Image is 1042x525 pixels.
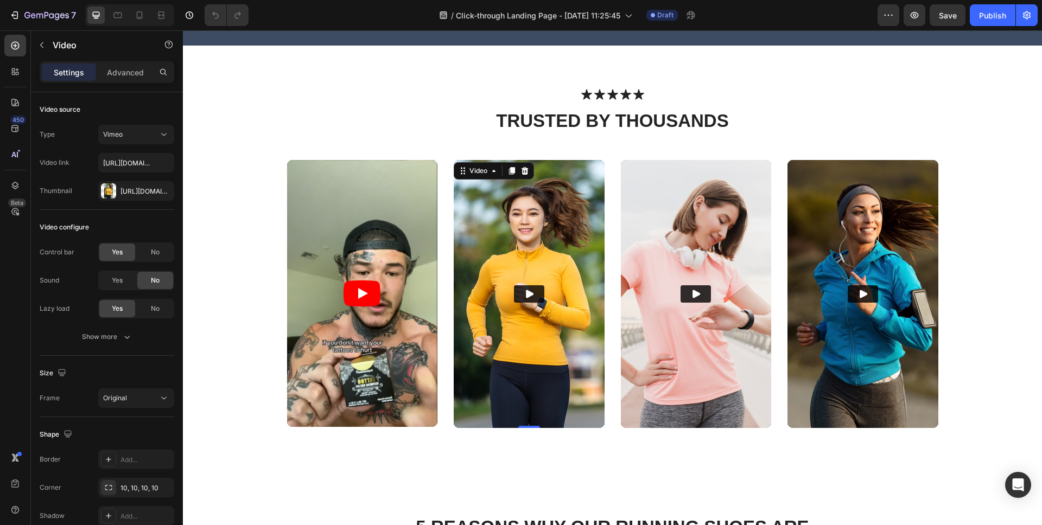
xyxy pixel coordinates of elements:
div: [URL][DOMAIN_NAME] [120,187,171,196]
button: Publish [970,4,1015,26]
img: Alt image [438,130,589,398]
div: Sound [40,276,59,285]
span: Original [103,394,127,402]
span: Yes [112,304,123,313]
span: Vimeo [103,130,123,138]
img: Alt image [271,130,422,398]
div: Shadow [40,511,65,521]
span: Yes [112,247,123,257]
div: Publish [979,10,1006,21]
div: 10, 10, 10, 10 [120,483,171,493]
div: Size [40,366,68,381]
button: 7 [4,4,81,26]
div: Lazy load [40,304,69,313]
div: 450 [10,116,26,124]
div: Corner [40,483,61,492]
div: Beta [8,199,26,207]
button: Play [498,255,528,272]
div: Video configure [40,222,89,232]
div: Type [40,130,55,139]
p: Video [53,39,145,52]
div: Video [284,136,307,145]
span: Click-through Landing Page - [DATE] 11:25:45 [456,10,620,21]
div: Control bar [40,247,74,257]
iframe: Design area [183,30,1042,525]
span: No [151,247,160,257]
div: Frame [40,393,60,403]
div: Video link [40,158,69,168]
button: Original [98,388,174,408]
div: Undo/Redo [205,4,249,26]
div: Show more [82,331,132,342]
span: / [451,10,454,21]
div: Add... [120,455,171,465]
div: Shape [40,427,74,442]
span: Draft [657,10,674,20]
div: Open Intercom Messenger [1005,472,1031,498]
p: Settings [54,67,84,78]
span: No [151,304,160,313]
p: Advanced [107,67,144,78]
div: Video source [40,105,80,114]
span: No [151,276,160,285]
div: Thumbnail [40,186,72,196]
p: 7 [71,9,76,22]
button: Save [930,4,965,26]
button: Play [665,255,695,272]
div: Add... [120,511,171,521]
img: Alt image [605,130,755,398]
div: Border [40,454,61,464]
span: Yes [112,276,123,285]
button: Show more [40,327,174,347]
input: Insert video url here [98,153,174,172]
span: Save [939,11,957,20]
button: Vimeo [98,125,174,144]
button: Play [331,255,361,272]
